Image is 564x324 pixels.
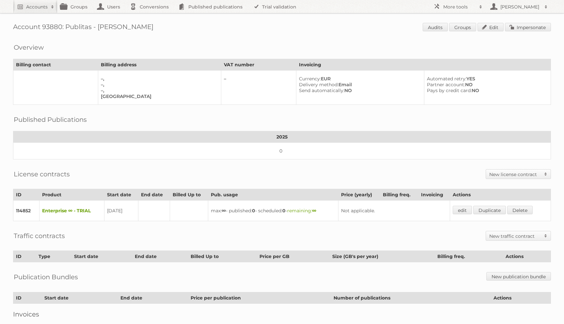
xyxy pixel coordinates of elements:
[427,88,545,93] div: NO
[188,292,331,304] th: Price per publication
[257,251,329,262] th: Price per GB
[443,4,476,10] h2: More tools
[26,4,48,10] h2: Accounts
[331,292,491,304] th: Number of publications
[104,189,138,201] th: Start date
[491,292,551,304] th: Actions
[299,76,419,82] div: EUR
[427,88,472,93] span: Pays by credit card:
[299,88,344,93] span: Send automatically:
[101,93,216,99] div: [GEOGRAPHIC_DATA]
[418,189,450,201] th: Invoicing
[188,251,257,262] th: Billed Up to
[252,208,255,214] strong: 0
[282,208,286,214] strong: 0
[299,76,321,82] span: Currency:
[299,82,419,88] div: Email
[13,23,551,33] h1: Account 93880: Publitas - [PERSON_NAME]
[14,42,44,52] h2: Overview
[98,59,221,71] th: Billing address
[13,251,36,262] th: ID
[427,76,466,82] span: Automated retry:
[208,189,338,201] th: Pub. usage
[14,231,65,241] h2: Traffic contracts
[486,170,551,179] a: New license contract
[427,82,545,88] div: NO
[312,208,316,214] strong: ∞
[449,23,476,31] a: Groups
[132,251,188,262] th: End date
[453,206,472,214] a: edit
[221,59,296,71] th: VAT number
[507,206,533,214] a: Delete
[478,23,504,31] a: Edit
[427,76,545,82] div: YES
[450,189,551,201] th: Actions
[427,82,465,88] span: Partner account:
[14,169,70,179] h2: License contracts
[222,208,226,214] strong: ∞
[39,201,104,221] td: Enterprise ∞ - TRIAL
[14,272,78,282] h2: Publication Bundles
[338,201,450,221] td: Not applicable.
[423,23,448,31] a: Audits
[486,231,551,240] a: New traffic contract
[13,310,551,318] h2: Invoices
[299,88,419,93] div: NO
[208,201,338,221] td: max: - published: - scheduled: -
[287,208,316,214] span: remaining:
[101,76,216,82] div: –,
[104,201,138,221] td: [DATE]
[329,251,435,262] th: Size (GB's per year)
[101,88,216,93] div: –,
[338,189,380,201] th: Price (yearly)
[14,115,87,124] h2: Published Publications
[380,189,418,201] th: Billing freq.
[101,82,216,88] div: –,
[71,251,132,262] th: Start date
[36,251,71,262] th: Type
[541,231,551,240] span: Toggle
[299,82,338,88] span: Delivery method:
[489,171,541,178] h2: New license contract
[138,189,170,201] th: End date
[473,206,506,214] a: Duplicate
[541,170,551,179] span: Toggle
[170,189,208,201] th: Billed Up to
[13,131,551,143] th: 2025
[13,292,42,304] th: ID
[499,4,541,10] h2: [PERSON_NAME]
[486,272,551,281] a: New publication bundle
[296,59,551,71] th: Invoicing
[503,251,551,262] th: Actions
[118,292,188,304] th: End date
[13,59,98,71] th: Billing contact
[13,201,39,221] td: 114852
[13,143,551,159] td: 0
[39,189,104,201] th: Product
[42,292,118,304] th: Start date
[221,71,296,105] td: –
[13,189,39,201] th: ID
[489,233,541,239] h2: New traffic contract
[505,23,551,31] a: Impersonate
[435,251,503,262] th: Billing freq.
